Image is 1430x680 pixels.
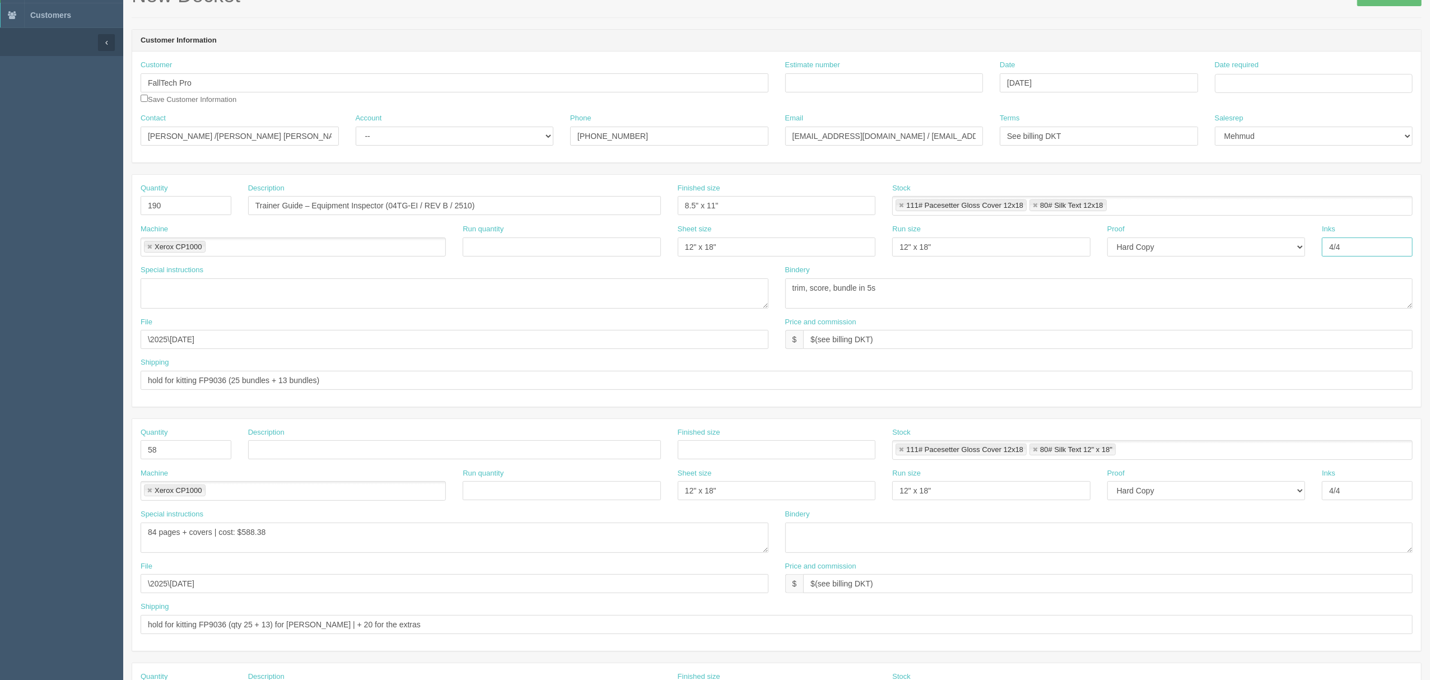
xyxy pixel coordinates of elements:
label: Stock [892,427,911,438]
label: Quantity [141,427,167,438]
input: Enter customer name [141,73,768,92]
div: Save Customer Information [141,60,768,105]
label: Phone [570,113,591,124]
label: Inks [1322,468,1335,479]
div: $ [785,574,804,593]
label: File [141,317,152,328]
label: Run size [892,468,921,479]
header: Customer Information [132,30,1421,52]
label: Price and commission [785,317,856,328]
div: 80# Silk Text 12x18 [1040,202,1103,209]
label: Run size [892,224,921,235]
div: 80# Silk Text 12" x 18" [1040,446,1112,453]
label: Shipping [141,602,169,612]
label: Sheet size [678,468,712,479]
label: Description [248,183,285,194]
div: 111# Pacesetter Gloss Cover 12x18 [906,446,1023,453]
label: Machine [141,468,168,479]
label: Price and commission [785,561,856,572]
label: Run quantity [463,468,504,479]
label: Quantity [141,183,167,194]
label: Finished size [678,427,720,438]
label: Proof [1107,468,1125,479]
label: Inks [1322,224,1335,235]
label: Salesrep [1215,113,1243,124]
label: Description [248,427,285,438]
label: Bindery [785,265,810,276]
textarea: trim, score, bundle in 5s [785,278,1413,309]
label: Shipping [141,357,169,368]
label: Proof [1107,224,1125,235]
label: Terms [1000,113,1019,124]
label: Machine [141,224,168,235]
label: Date [1000,60,1015,71]
label: Run quantity [463,224,504,235]
div: Xerox CP1000 [155,487,202,494]
div: 111# Pacesetter Gloss Cover 12x18 [906,202,1023,209]
label: Email [785,113,804,124]
textarea: 84 pages + covers | cost: $588.38 [141,523,768,553]
label: Special instructions [141,265,203,276]
span: Customers [30,11,71,20]
label: Estimate number [785,60,840,71]
label: Date required [1215,60,1259,71]
label: Customer [141,60,172,71]
label: File [141,561,152,572]
label: Stock [892,183,911,194]
div: Xerox CP1000 [155,243,202,250]
div: $ [785,330,804,349]
label: Special instructions [141,509,203,520]
label: Account [356,113,382,124]
label: Finished size [678,183,720,194]
label: Bindery [785,509,810,520]
label: Sheet size [678,224,712,235]
label: Contact [141,113,166,124]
